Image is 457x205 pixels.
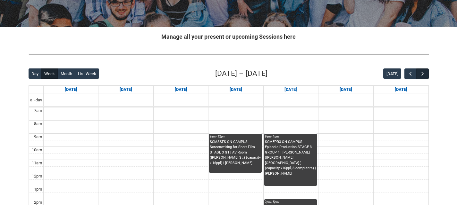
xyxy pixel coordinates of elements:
button: [DATE] [383,68,401,79]
h2: [DATE] – [DATE] [215,68,267,79]
a: Go to September 17, 2025 [228,86,243,93]
button: Month [57,68,75,79]
div: 11am [30,160,43,166]
div: 8am [33,121,43,127]
div: 9am [33,134,43,140]
a: Go to September 16, 2025 [173,86,189,93]
a: Go to September 18, 2025 [283,86,298,93]
span: all-day [29,97,43,103]
button: Previous Week [404,68,417,79]
div: 10am [30,147,43,153]
a: Go to September 20, 2025 [394,86,409,93]
button: Next Week [416,68,428,79]
div: SCMEPR3 ON-CAMPUS Episodic Production STAGE 3 GROUP 1 | [PERSON_NAME] ([PERSON_NAME][GEOGRAPHIC_D... [265,139,316,177]
div: SCMSSFS ON-CAMPUS Screenwriting for Short Film STAGE 3 G1 | AV Room ([PERSON_NAME] St.) (capacity... [210,139,261,166]
h2: Manage all your present or upcoming Sessions here [29,32,429,41]
div: 2pm - 5pm [265,200,316,204]
a: Go to September 19, 2025 [338,86,353,93]
img: REDU_GREY_LINE [29,51,429,58]
a: Go to September 15, 2025 [118,86,133,93]
div: 1pm [33,186,43,193]
div: 9am - 1pm [265,134,316,139]
button: Day [29,68,42,79]
div: 7am [33,107,43,114]
button: List Week [75,68,99,79]
a: Go to September 14, 2025 [63,86,79,93]
div: 12pm [30,173,43,179]
button: Week [41,68,58,79]
div: 9am - 12pm [210,134,261,139]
